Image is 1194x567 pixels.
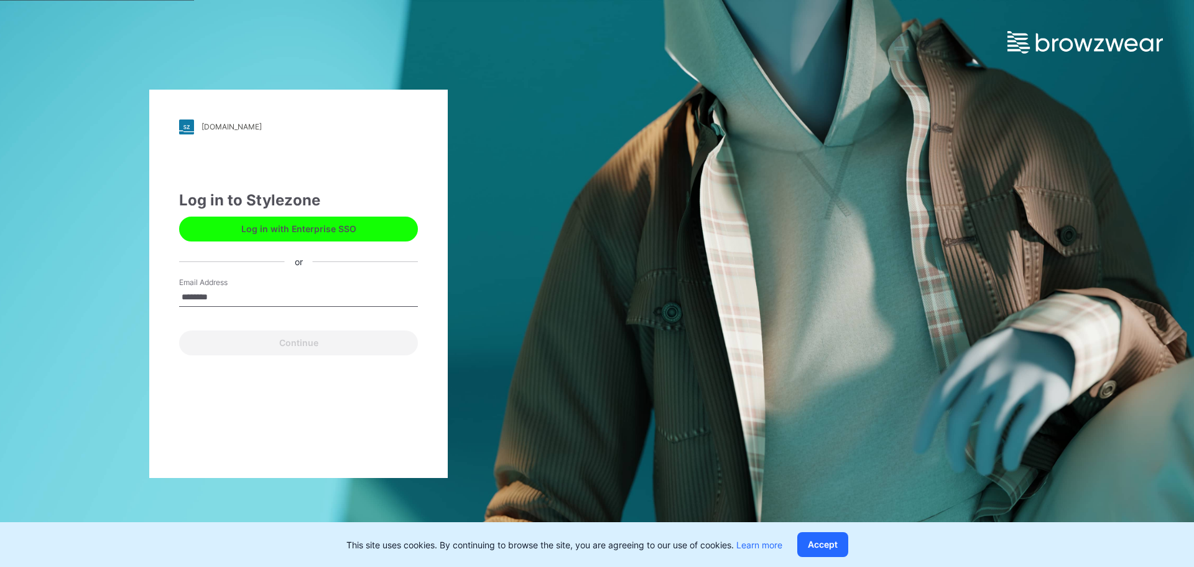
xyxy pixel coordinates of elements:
[179,217,418,241] button: Log in with Enterprise SSO
[179,189,418,212] div: Log in to Stylezone
[346,538,782,551] p: This site uses cookies. By continuing to browse the site, you are agreeing to our use of cookies.
[797,532,848,557] button: Accept
[201,122,262,131] div: [DOMAIN_NAME]
[179,119,194,134] img: stylezone-logo.562084cfcfab977791bfbf7441f1a819.svg
[179,277,266,288] label: Email Address
[285,255,313,268] div: or
[179,119,418,134] a: [DOMAIN_NAME]
[736,540,782,550] a: Learn more
[1007,31,1163,54] img: browzwear-logo.e42bd6dac1945053ebaf764b6aa21510.svg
